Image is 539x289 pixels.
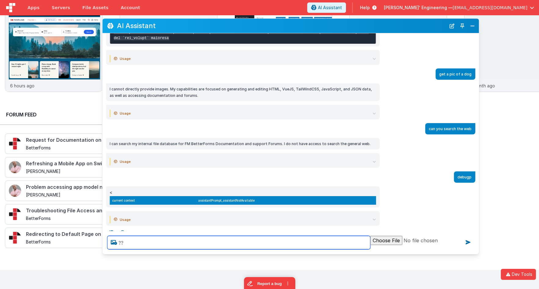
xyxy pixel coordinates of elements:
[82,5,109,11] span: File Assets
[120,55,131,62] span: Usage
[114,110,376,117] summary: Usage
[318,5,342,11] span: AI Assistant
[26,169,235,174] h5: [PERSON_NAME]
[429,126,472,132] p: can you search the web
[114,55,376,62] summary: Usage
[26,208,234,214] h4: Troubleshooting File Access and Authorization Issues on FM
[458,22,467,30] button: Toggle Pin
[501,269,536,280] button: Dev Tools
[120,216,131,223] span: Usage
[114,158,376,165] summary: Usage
[110,141,376,147] p: I can search my internal file database for FM BetterForms Documentation and support Forums. I do ...
[5,157,265,177] a: Refreshing a Mobile App on Swipe Down [PERSON_NAME] a month ago 2 Comments
[26,161,235,166] h4: Refreshing a Mobile App on Swipe Down
[120,110,131,117] span: Usage
[384,5,453,11] span: [PERSON_NAME]' Engineering —
[9,232,21,244] img: 295_2.png
[9,137,21,150] img: 295_2.png
[26,137,234,143] h4: Request for Documentation on FM Betteforms System and Redundancy
[120,158,131,165] span: Usage
[110,189,376,205] div: <
[448,22,456,30] button: New Chat
[453,5,527,11] span: [EMAIL_ADDRESS][DOMAIN_NAME]
[5,228,265,248] a: Redirecting to Default Page on App Load in FileMaker PWA BetterForms [DATE] 0 Comments
[360,5,370,11] span: Help
[52,5,70,11] span: Servers
[9,208,21,220] img: 295_2.png
[196,196,376,205] td: assistantPrompt_assistantNotAvailable
[439,71,472,77] p: get a pic of a dog
[26,145,234,150] h5: BetterForms
[26,216,234,221] h5: BetterForms
[110,196,195,205] td: current context
[26,240,234,244] h5: BetterForms
[26,192,234,197] h5: [PERSON_NAME]
[26,185,234,190] h4: Problem accessing app model new object after calling BF namedAction
[307,2,346,13] button: AI Assistant
[110,86,376,99] p: I cannot directly provide images. My capabilities are focused on generating and editing HTML, Vue...
[5,134,265,154] a: Request for Documentation on FM Betteforms System and Redundancy BetterForms [DATE] 0 Comments
[384,5,534,11] button: [PERSON_NAME]' Engineering — [EMAIL_ADDRESS][DOMAIN_NAME]
[26,232,234,237] h4: Redirecting to Default Page on App Load in FileMaker PWA
[5,204,265,225] a: Troubleshooting File Access and Authorization Issues on FM BetterForms [DATE] 0 Comments
[6,111,259,118] h2: Forum Feed
[457,174,472,180] p: debugp
[469,82,495,89] p: a month ago
[468,22,476,30] button: Close
[9,161,21,173] img: 411_2.png
[114,216,376,223] summary: Usage
[27,5,39,11] span: Apps
[117,22,446,29] h2: AI Assistant
[9,185,21,197] img: 411_2.png
[5,181,265,201] a: Problem accessing app model new object after calling BF namedAction [PERSON_NAME] [DATE] 4 Comments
